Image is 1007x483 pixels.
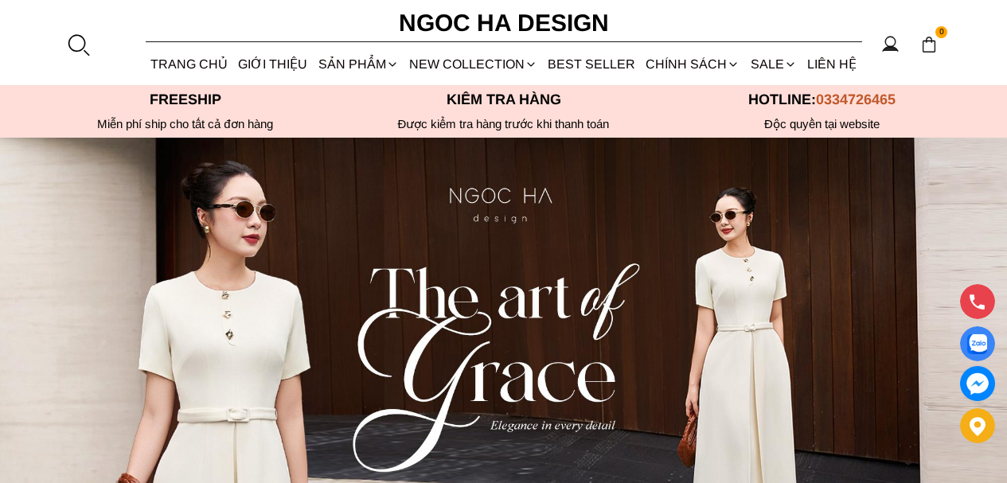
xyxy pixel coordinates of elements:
[816,92,896,107] span: 0334726465
[384,4,623,42] a: Ngoc Ha Design
[745,43,802,85] a: SALE
[313,43,404,85] div: SẢN PHẨM
[960,326,995,361] a: Display image
[935,26,948,39] span: 0
[26,92,345,108] p: Freeship
[663,117,982,131] h6: Độc quyền tại website
[345,117,663,131] p: Được kiểm tra hàng trước khi thanh toán
[960,366,995,401] a: messenger
[802,43,861,85] a: LIÊN HỆ
[543,43,641,85] a: BEST SELLER
[146,43,233,85] a: TRANG CHỦ
[233,43,313,85] a: GIỚI THIỆU
[447,92,561,107] font: Kiểm tra hàng
[920,36,938,53] img: img-CART-ICON-ksit0nf1
[663,92,982,108] p: Hotline:
[404,43,542,85] a: NEW COLLECTION
[641,43,745,85] div: Chính sách
[967,334,987,354] img: Display image
[26,117,345,131] div: Miễn phí ship cho tất cả đơn hàng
